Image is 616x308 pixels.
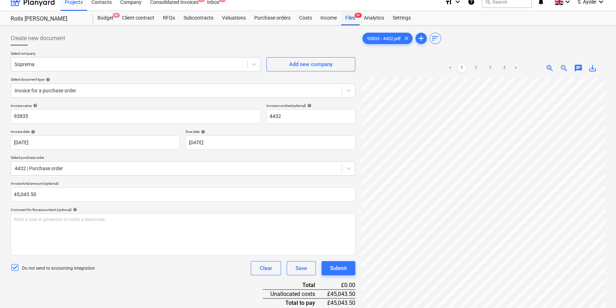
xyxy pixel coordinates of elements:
[11,129,180,134] div: Invoice date
[341,11,360,25] div: Files
[263,290,326,298] div: Unallocated costs
[263,298,326,307] div: Total to pay
[402,34,411,43] span: clear
[11,135,180,150] input: Invoice date not specified
[11,34,65,43] span: Create new document
[296,264,307,273] div: Save
[360,11,388,25] a: Analytics
[388,11,415,25] a: Settings
[363,36,405,41] span: 93835 - 4432.pdf
[186,135,355,150] input: Due date not specified
[11,207,355,212] div: Comment for the accountant (optional)
[457,64,466,72] a: Page 1 is your current page
[330,264,347,273] div: Submit
[11,188,355,202] input: Invoice total amount (optional)
[472,64,480,72] a: Page 2
[326,281,355,290] div: £0.00
[44,77,50,82] span: help
[316,11,341,25] a: Income
[118,11,159,25] a: Client contract
[560,64,568,72] span: zoom_out
[263,281,326,290] div: Total
[546,64,554,72] span: zoom_in
[266,57,355,71] button: Add new company
[93,11,118,25] div: Budget
[11,77,355,82] div: Select document type
[11,155,355,161] p: Select purchase order
[266,109,355,124] input: Invoice number
[11,103,261,108] div: Invoice name
[71,207,77,212] span: help
[260,264,272,273] div: Clear
[30,130,35,134] span: help
[362,33,413,44] div: 93835 - 4432.pdf
[186,129,355,134] div: Due date
[446,64,455,72] a: Previous page
[295,11,316,25] a: Costs
[93,11,118,25] a: Budget9+
[417,34,425,43] span: add
[355,13,362,18] span: 9+
[326,290,355,298] div: £45,043.50
[431,34,440,43] span: sort
[200,130,205,134] span: help
[11,181,355,187] p: Invoice total amount (optional)
[266,103,355,108] div: Invoice number (optional)
[322,261,355,275] button: Submit
[511,64,520,72] a: Next page
[11,15,85,23] div: Rolls [PERSON_NAME]
[306,103,312,108] span: help
[341,11,360,25] a: Files9+
[113,13,120,18] span: 9+
[32,103,37,108] span: help
[580,274,616,308] iframe: Chat Widget
[588,64,597,72] span: save_alt
[251,261,281,275] button: Clear
[218,11,250,25] a: Valuations
[287,261,316,275] button: Save
[22,265,95,271] p: Do not send to accounting integration
[159,11,179,25] a: RFQs
[179,11,218,25] a: Subcontracts
[250,11,295,25] a: Purchase orders
[486,64,494,72] a: Page 3
[11,51,261,57] p: Select company
[289,60,333,69] div: Add new company
[326,298,355,307] div: £45,043.50
[11,109,261,124] input: Invoice name
[574,64,583,72] span: chat
[500,64,509,72] a: Page 4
